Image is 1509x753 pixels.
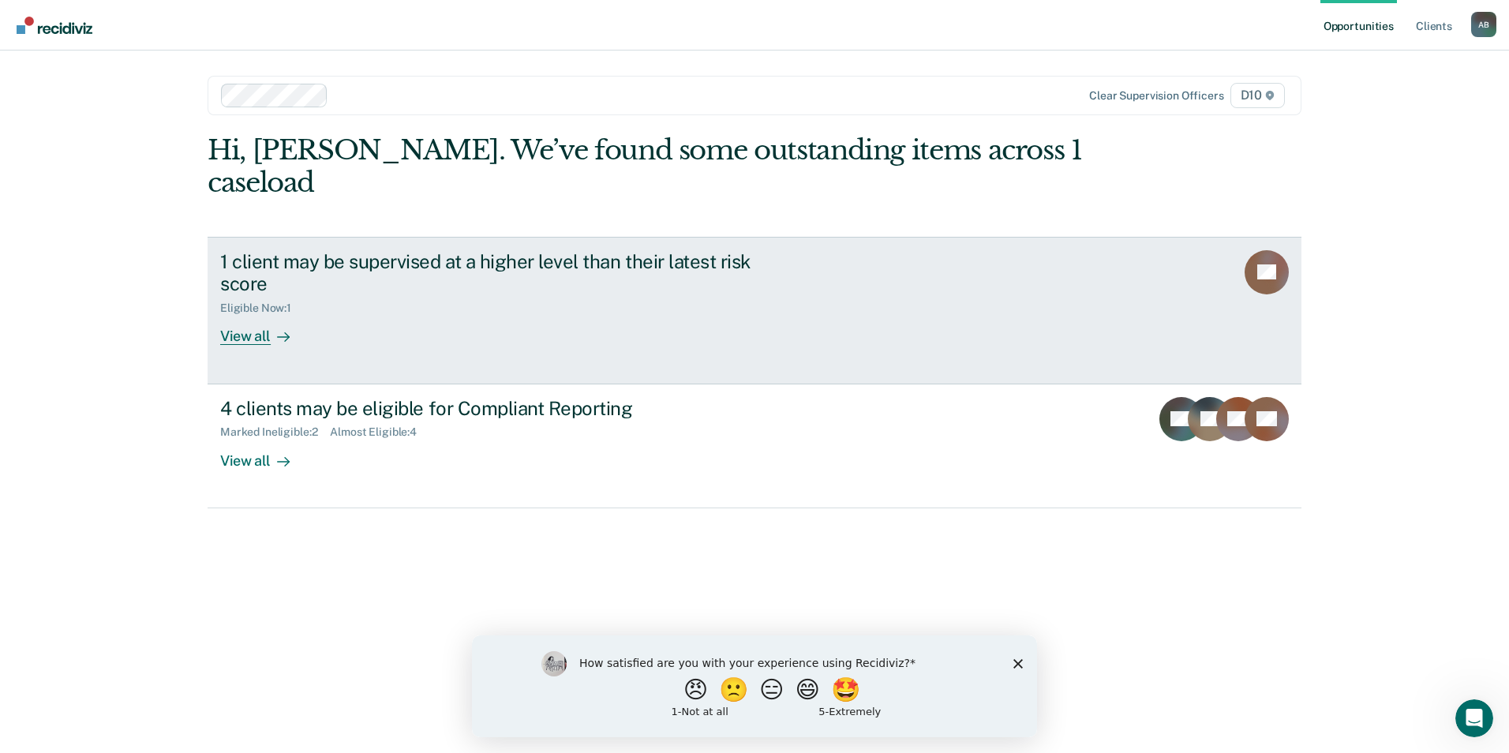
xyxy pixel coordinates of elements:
[208,237,1301,384] a: 1 client may be supervised at a higher level than their latest risk scoreEligible Now:1View all
[1455,699,1493,737] iframe: Intercom live chat
[220,425,330,439] div: Marked Ineligible : 2
[208,134,1083,199] div: Hi, [PERSON_NAME]. We’ve found some outstanding items across 1 caseload
[17,17,92,34] img: Recidiviz
[1089,89,1223,103] div: Clear supervision officers
[330,425,429,439] div: Almost Eligible : 4
[208,384,1301,508] a: 4 clients may be eligible for Compliant ReportingMarked Ineligible:2Almost Eligible:4View all
[220,315,309,346] div: View all
[220,250,774,296] div: 1 client may be supervised at a higher level than their latest risk score
[1471,12,1496,37] div: A B
[220,302,304,315] div: Eligible Now : 1
[1471,12,1496,37] button: Profile dropdown button
[472,635,1037,737] iframe: Survey by Kim from Recidiviz
[220,397,774,420] div: 4 clients may be eligible for Compliant Reporting
[1230,83,1285,108] span: D10
[220,439,309,470] div: View all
